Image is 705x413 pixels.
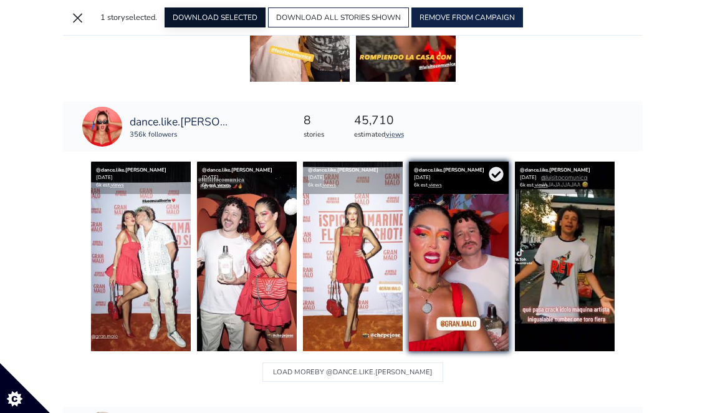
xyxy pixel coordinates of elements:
[100,12,105,23] span: 1
[68,7,88,27] button: ×
[409,162,509,194] div: [DATE] 6k est.
[262,362,443,382] button: LOAD MOREBY @dance.like.[PERSON_NAME]
[202,167,272,173] a: @dance.like.[PERSON_NAME]
[107,12,125,23] span: story
[429,182,442,188] a: views
[315,364,433,381] span: BY @dance.like.[PERSON_NAME]
[130,130,229,140] div: 356k followers
[520,167,590,173] a: @dance.like.[PERSON_NAME]
[308,167,378,173] a: @dance.like.[PERSON_NAME]
[414,167,484,173] a: @dance.like.[PERSON_NAME]
[323,182,336,188] a: views
[386,130,404,139] a: views
[130,114,229,130] a: dance.like.[PERSON_NAME]
[303,162,403,194] div: [DATE] 6k est.
[515,162,615,194] div: [DATE] 6k est.
[411,7,523,27] button: REMOVE FROM CAMPAIGN
[268,7,409,27] button: DOWNLOAD ALL STORIES SHOWN
[217,182,230,188] a: views
[304,130,324,140] div: stories
[354,130,404,140] div: estimated
[304,112,324,130] div: 8
[100,12,157,24] div: selected.
[197,162,297,194] div: [DATE] 6k est.
[82,107,122,147] img: 15406736437.jpg
[96,167,166,173] a: @dance.like.[PERSON_NAME]
[91,162,191,194] div: [DATE] 6k est.
[354,112,404,130] div: 45,710
[535,182,548,188] a: views
[165,7,266,27] button: DOWNLOAD SELECTED
[111,182,124,188] a: views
